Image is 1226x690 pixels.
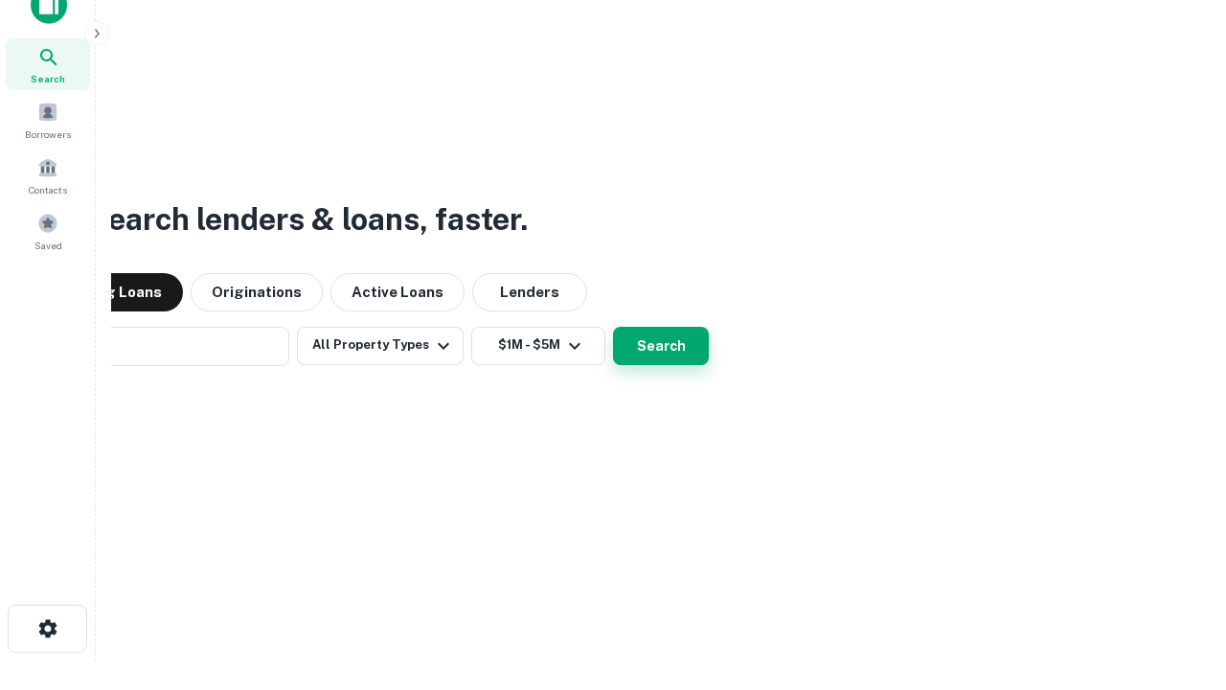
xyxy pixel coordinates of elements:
[1130,537,1226,629] iframe: Chat Widget
[6,94,90,146] a: Borrowers
[472,273,587,311] button: Lenders
[297,327,464,365] button: All Property Types
[6,205,90,257] a: Saved
[613,327,709,365] button: Search
[25,126,71,142] span: Borrowers
[6,38,90,90] a: Search
[471,327,605,365] button: $1M - $5M
[330,273,465,311] button: Active Loans
[31,71,65,86] span: Search
[29,182,67,197] span: Contacts
[191,273,323,311] button: Originations
[87,196,528,242] h3: Search lenders & loans, faster.
[34,238,62,253] span: Saved
[6,149,90,201] a: Contacts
